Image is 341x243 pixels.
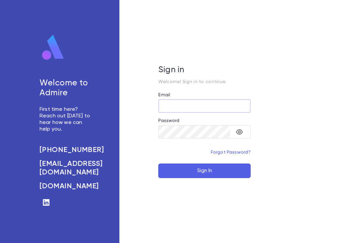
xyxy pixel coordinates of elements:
[158,92,170,98] label: Email
[40,34,67,61] img: logo
[40,78,93,98] h5: Welcome to Admire
[40,182,93,191] a: [DOMAIN_NAME]
[233,125,246,138] button: toggle password visibility
[158,79,251,84] p: Welcome! Sign in to continue.
[40,160,93,177] a: [EMAIL_ADDRESS][DOMAIN_NAME]
[158,164,251,178] button: Sign In
[40,146,93,154] a: [PHONE_NUMBER]
[158,65,251,75] h5: Sign in
[40,106,93,133] p: First time here? Reach out [DATE] to hear how we can help you.
[158,118,179,123] label: Password
[211,150,251,155] a: Forgot Password?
